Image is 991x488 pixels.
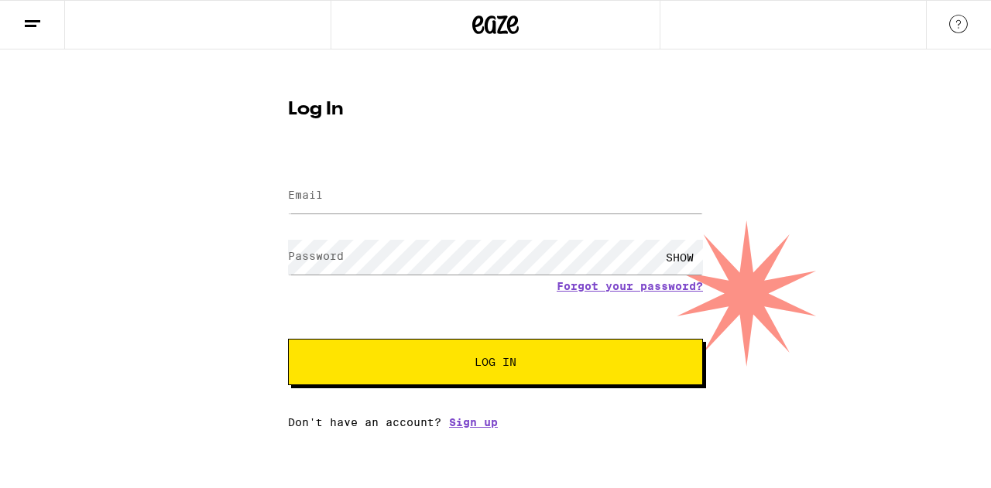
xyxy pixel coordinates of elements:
input: Email [288,179,703,213]
a: Forgot your password? [557,280,703,292]
div: Don't have an account? [288,416,703,428]
a: Sign up [449,416,498,428]
label: Password [288,250,344,262]
button: Log In [288,339,703,385]
h1: Log In [288,101,703,119]
label: Email [288,189,323,201]
div: SHOW [657,240,703,275]
span: Log In [475,357,516,367]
